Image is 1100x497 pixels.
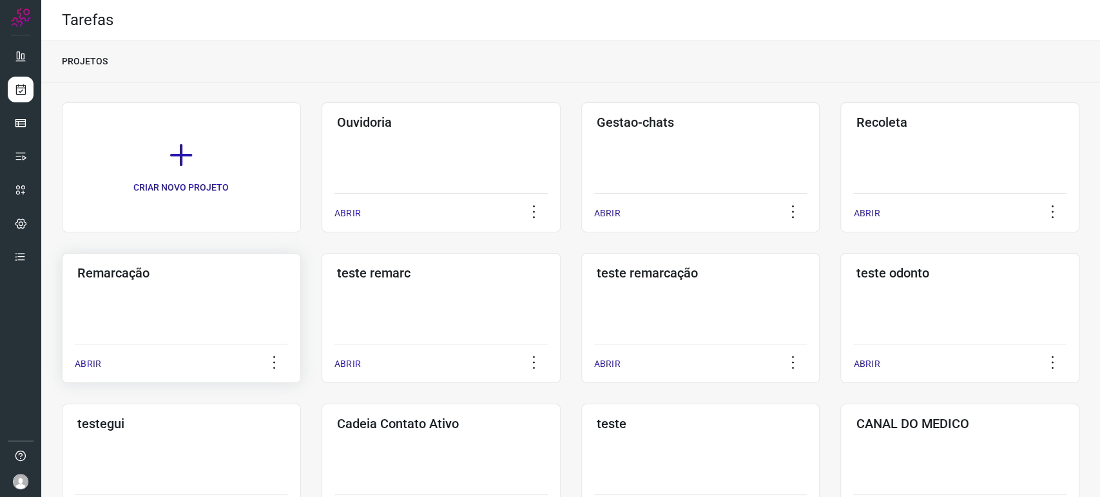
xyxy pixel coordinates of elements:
img: Logo [11,8,30,27]
h3: Recoleta [856,115,1064,130]
p: CRIAR NOVO PROJETO [133,181,229,194]
h3: teste [597,416,805,431]
h3: Remarcação [77,265,285,281]
p: ABRIR [334,207,361,220]
h3: teste remarc [337,265,545,281]
p: ABRIR [75,357,101,371]
h3: teste remarcação [597,265,805,281]
h3: teste odonto [856,265,1064,281]
p: ABRIR [853,207,880,220]
h3: Ouvidoria [337,115,545,130]
p: ABRIR [594,357,621,371]
h3: Cadeia Contato Ativo [337,416,545,431]
p: ABRIR [334,357,361,371]
h3: CANAL DO MEDICO [856,416,1064,431]
h2: Tarefas [62,11,113,30]
p: PROJETOS [62,55,108,68]
img: avatar-user-boy.jpg [13,474,28,489]
p: ABRIR [594,207,621,220]
p: ABRIR [853,357,880,371]
h3: Gestao-chats [597,115,805,130]
h3: testegui [77,416,285,431]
